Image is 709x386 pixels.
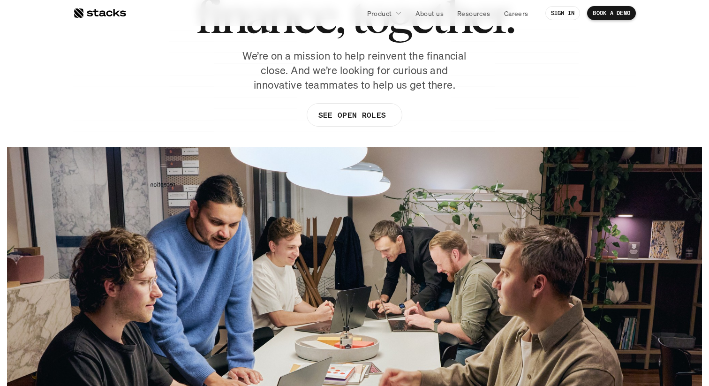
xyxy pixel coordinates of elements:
p: BOOK A DEMO [593,10,630,16]
a: Careers [498,5,534,22]
a: BOOK A DEMO [587,6,636,20]
p: About us [415,8,444,18]
p: SEE OPEN ROLES [318,108,386,122]
p: Product [367,8,392,18]
a: SEE OPEN ROLES [307,103,402,127]
a: Resources [452,5,496,22]
p: SIGN IN [551,10,575,16]
p: Careers [504,8,528,18]
a: About us [410,5,449,22]
a: SIGN IN [545,6,581,20]
p: Resources [457,8,490,18]
p: We’re on a mission to help reinvent the financial close. And we’re looking for curious and innova... [237,49,472,92]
